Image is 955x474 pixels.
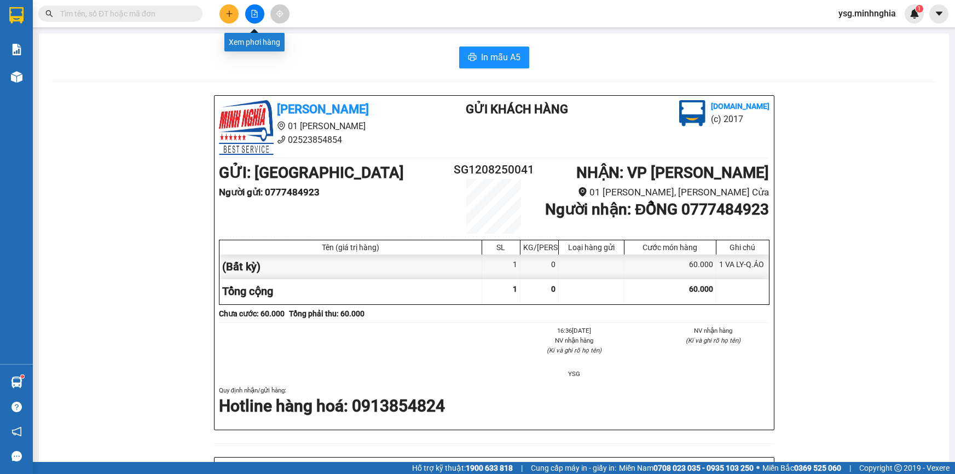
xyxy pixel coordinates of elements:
[518,336,631,345] li: NV nhận hàng
[545,200,769,218] b: Người nhận : ĐỔNG 0777484923
[412,462,513,474] span: Hỗ trợ kỹ thuật:
[11,44,22,55] img: solution-icon
[219,255,482,279] div: (Bất kỳ)
[894,464,902,472] span: copyright
[916,5,923,13] sup: 1
[518,326,631,336] li: 16:36[DATE]
[245,4,264,24] button: file-add
[11,426,22,437] span: notification
[219,396,445,415] strong: Hotline hàng hoá: 0913854824
[531,462,616,474] span: Cung cấp máy in - giấy in:
[289,309,364,318] b: Tổng phải thu: 60.000
[219,164,404,182] b: GỬI : [GEOGRAPHIC_DATA]
[219,119,422,133] li: 01 [PERSON_NAME]
[686,337,740,344] i: (Kí và ghi rõ họ tên)
[910,9,919,19] img: icon-new-feature
[523,243,555,252] div: KG/[PERSON_NAME]
[917,5,921,13] span: 1
[219,309,285,318] b: Chưa cước : 60.000
[481,50,520,64] span: In mẫu A5
[222,285,273,298] span: Tổng cộng
[520,255,559,279] div: 0
[619,462,754,474] span: Miền Nam
[578,187,587,196] span: environment
[627,243,713,252] div: Cước món hàng
[934,9,944,19] span: caret-down
[251,10,258,18] span: file-add
[219,4,239,24] button: plus
[711,112,769,126] li: (c) 2017
[11,377,22,388] img: warehouse-icon
[11,71,22,83] img: warehouse-icon
[466,102,568,116] b: Gửi khách hàng
[562,243,621,252] div: Loại hàng gửi
[277,102,369,116] b: [PERSON_NAME]
[482,255,520,279] div: 1
[521,462,523,474] span: |
[219,133,422,147] li: 02523854854
[466,464,513,472] strong: 1900 633 818
[21,375,24,378] sup: 1
[849,462,851,474] span: |
[11,402,22,412] span: question-circle
[219,385,769,418] div: Quy định nhận/gửi hàng :
[794,464,841,472] strong: 0369 525 060
[513,285,517,293] span: 1
[448,161,540,179] h2: SG1208250041
[547,346,601,354] i: (Kí và ghi rõ họ tên)
[689,285,713,293] span: 60.000
[653,464,754,472] strong: 0708 023 035 - 0935 103 250
[485,243,517,252] div: SL
[459,47,529,68] button: printerIn mẫu A5
[277,122,286,130] span: environment
[225,10,233,18] span: plus
[716,255,769,279] div: 1 VA LY-Q.ÁO
[711,102,769,111] b: [DOMAIN_NAME]
[830,7,905,20] span: ysg.minhnghia
[11,451,22,461] span: message
[60,8,189,20] input: Tìm tên, số ĐT hoặc mã đơn
[45,10,53,18] span: search
[719,243,766,252] div: Ghi chú
[657,326,769,336] li: NV nhận hàng
[551,285,555,293] span: 0
[270,4,290,24] button: aim
[929,4,948,24] button: caret-down
[276,10,283,18] span: aim
[468,53,477,63] span: printer
[679,100,705,126] img: logo.jpg
[9,7,24,24] img: logo-vxr
[219,187,320,198] b: Người gửi : 0777484923
[222,243,479,252] div: Tên (giá trị hàng)
[762,462,841,474] span: Miền Bắc
[540,185,769,200] li: 01 [PERSON_NAME], [PERSON_NAME] Cửa
[518,369,631,379] li: YSG
[624,255,716,279] div: 60.000
[277,135,286,144] span: phone
[756,466,760,470] span: ⚪️
[576,164,769,182] b: NHẬN : VP [PERSON_NAME]
[219,100,274,155] img: logo.jpg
